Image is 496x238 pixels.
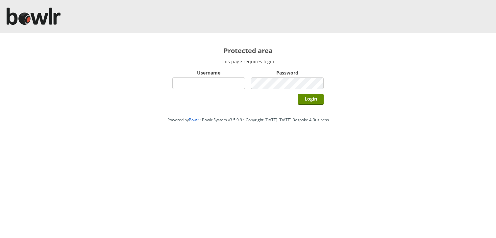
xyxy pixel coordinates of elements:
p: This page requires login. [172,58,324,65]
input: Login [298,94,324,105]
label: Password [251,70,324,76]
h2: Protected area [172,46,324,55]
label: Username [172,70,245,76]
a: Bowlr [189,117,199,123]
span: Powered by • Bowlr System v3.5.9.9 • Copyright [DATE]-[DATE] Bespoke 4 Business [167,117,329,123]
